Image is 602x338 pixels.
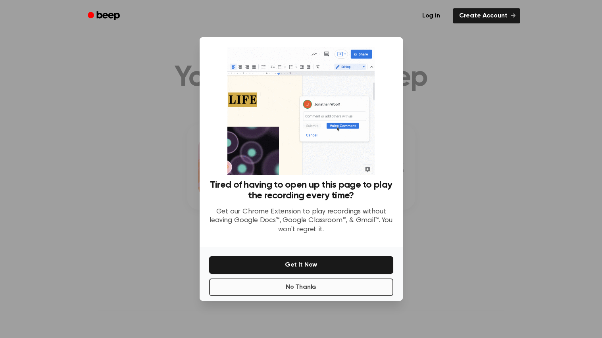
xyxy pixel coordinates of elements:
[453,8,520,23] a: Create Account
[209,256,393,274] button: Get It Now
[209,207,393,234] p: Get our Chrome Extension to play recordings without leaving Google Docs™, Google Classroom™, & Gm...
[227,47,375,175] img: Beep extension in action
[209,180,393,201] h3: Tired of having to open up this page to play the recording every time?
[209,278,393,296] button: No Thanks
[82,8,127,24] a: Beep
[414,7,448,25] a: Log in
